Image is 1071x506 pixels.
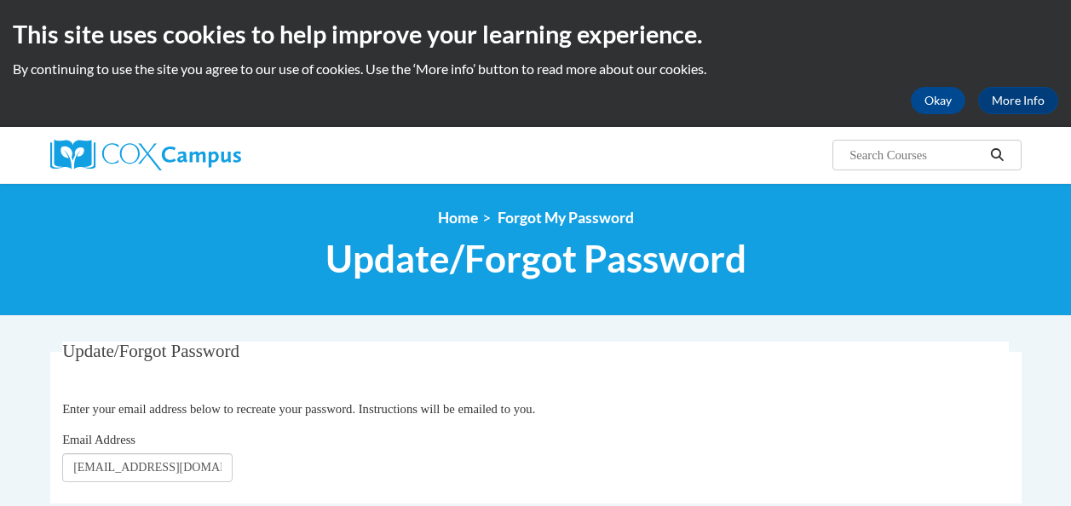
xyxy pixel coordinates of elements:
[848,145,984,165] input: Search Courses
[978,87,1058,114] a: More Info
[498,209,634,227] span: Forgot My Password
[62,433,135,446] span: Email Address
[62,453,233,482] input: Email
[911,87,965,114] button: Okay
[13,17,1058,51] h2: This site uses cookies to help improve your learning experience.
[13,60,1058,78] p: By continuing to use the site you agree to our use of cookies. Use the ‘More info’ button to read...
[62,402,535,416] span: Enter your email address below to recreate your password. Instructions will be emailed to you.
[50,140,357,170] a: Cox Campus
[50,140,241,170] img: Cox Campus
[325,236,746,281] span: Update/Forgot Password
[438,209,478,227] a: Home
[62,341,239,361] span: Update/Forgot Password
[984,145,1010,165] button: Search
